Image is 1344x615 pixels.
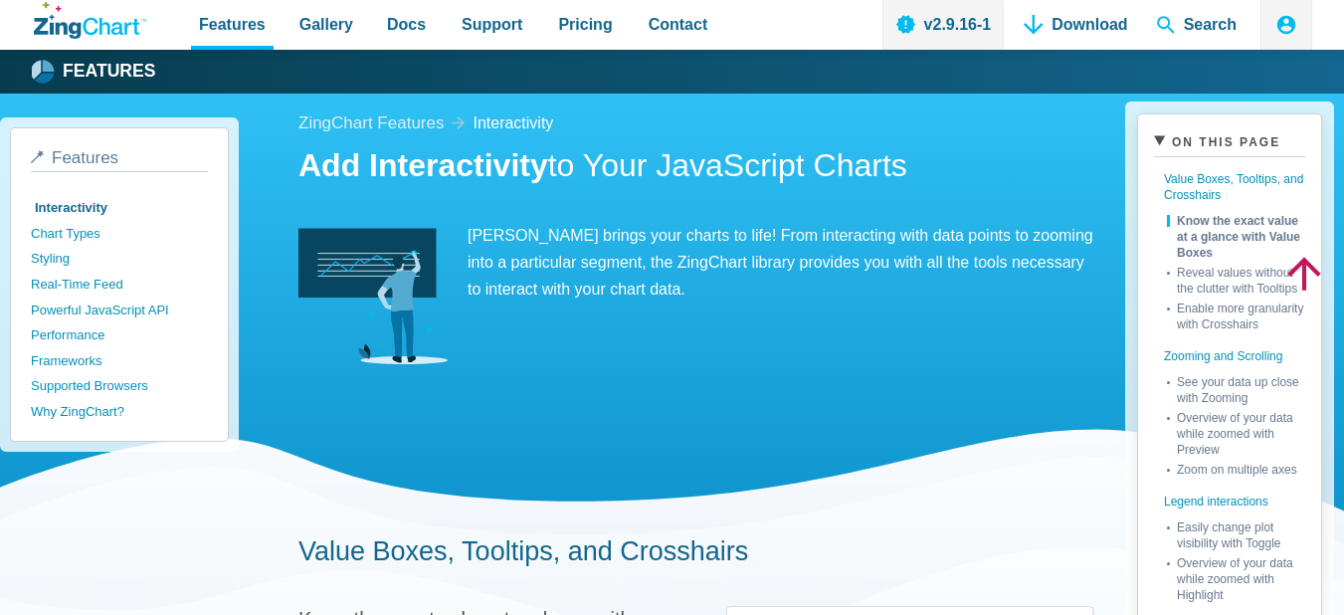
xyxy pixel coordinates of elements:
[299,11,353,38] span: Gallery
[52,148,118,167] span: Features
[31,399,208,425] a: Why ZingChart?
[1154,130,1305,157] summary: On This Page
[31,148,208,172] a: Features
[298,222,1093,304] p: [PERSON_NAME] brings your charts to life! From interacting with data points to zooming into a par...
[34,2,146,39] a: ZingChart Logo. Click to return to the homepage
[1167,458,1305,478] a: Zoom on multiple axes
[298,145,1093,190] h1: to Your JavaScript Charts
[31,298,208,323] a: Powerful JavaScript API
[1167,209,1305,261] a: Know the exact value at a glance with Value Boxes
[31,373,208,399] a: Supported Browsers
[1154,478,1305,515] a: Legend interactions
[1167,515,1305,551] a: Easily change plot visibility with Toggle
[1154,332,1305,370] a: Zooming and Scrolling
[31,322,208,348] a: Performance
[649,11,708,38] span: Contact
[298,222,448,371] img: Interactivity Image
[31,348,208,374] a: Frameworks
[298,536,748,566] a: Value Boxes, Tooltips, and Crosshairs
[1167,261,1305,297] a: Reveal values without the clutter with Tooltips
[1154,165,1305,209] a: Value Boxes, Tooltips, and Crosshairs
[1167,406,1305,458] a: Overview of your data while zoomed with Preview
[558,11,612,38] span: Pricing
[34,57,156,87] a: Features
[298,147,548,183] strong: Add Interactivity
[31,221,208,247] a: Chart Types
[1167,551,1305,603] a: Overview of your data while zoomed with Highlight
[31,195,208,221] a: Interactivity
[462,11,522,38] span: Support
[199,11,266,38] span: Features
[31,272,208,298] a: Real-Time Feed
[1167,370,1305,406] a: See your data up close with Zooming
[1167,297,1305,332] a: Enable more granularity with Crosshairs
[298,109,444,138] a: ZingChart Features
[473,109,553,136] a: interactivity
[387,11,426,38] span: Docs
[63,63,156,81] strong: Features
[31,246,208,272] a: Styling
